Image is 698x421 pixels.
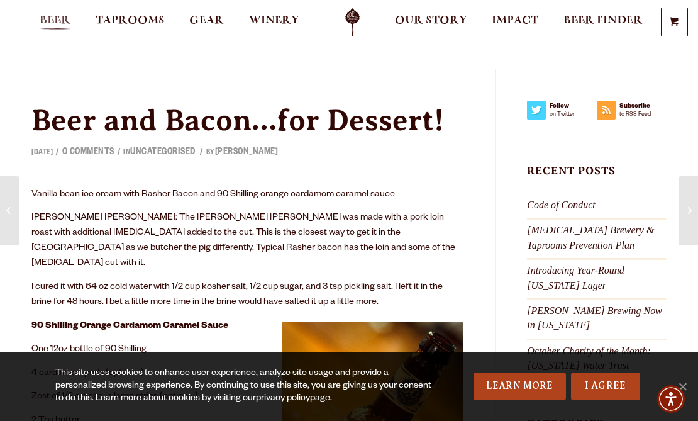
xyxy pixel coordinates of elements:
[527,164,667,189] h3: Recent Posts
[53,149,62,157] span: /
[181,8,232,36] a: Gear
[484,8,546,36] a: Impact
[31,283,443,308] i: I cured it with 64 oz cold water with 1/2 cup kosher salt, 1/2 cup sugar, and 3 tsp pickling salt...
[55,368,436,405] div: This site uses cookies to enhance user experience, analyze site usage and provide a personalized ...
[62,148,114,158] a: 0 Comments
[527,101,597,126] a: Followon Twitter
[40,16,70,26] span: Beer
[215,148,279,158] a: [PERSON_NAME]
[527,345,650,371] a: October Charity of the Month: [US_STATE] Water Trust
[123,149,197,157] span: in
[249,16,299,26] span: Winery
[474,373,566,400] a: Learn More
[256,394,310,404] a: privacy policy
[597,110,667,118] span: to RSS Feed
[563,16,643,26] span: Beer Finder
[555,8,651,36] a: Beer Finder
[31,213,455,269] i: [PERSON_NAME] [PERSON_NAME]: The [PERSON_NAME] [PERSON_NAME] was made with a pork loin roast with...
[197,149,206,157] span: /
[657,385,685,413] div: Accessibility Menu
[31,322,228,332] strong: 90 Shilling Orange Cardamom Caramel Sauce
[241,8,307,36] a: Winery
[206,149,279,157] span: by
[31,188,463,203] p: Vanilla bean ice cream with Rasher Bacon and 90 Shilling orange cardamom caramel sauce
[329,8,376,36] a: Odell Home
[87,8,173,36] a: Taprooms
[96,16,165,26] span: Taprooms
[114,149,124,157] span: /
[597,101,667,110] strong: Subscribe
[492,16,538,26] span: Impact
[527,305,662,330] a: [PERSON_NAME] Brewing Now in [US_STATE]
[387,8,475,36] a: Our Story
[395,16,467,26] span: Our Story
[527,225,654,250] a: [MEDICAL_DATA] Brewery & Taprooms Prevention Plan
[31,8,79,36] a: Beer
[31,342,463,357] p: One 12oz bottle of 90 Shilling
[527,199,595,210] a: Code of Conduct
[130,148,196,158] a: Uncategorised
[597,101,667,126] a: Subscribeto RSS Feed
[527,110,597,118] span: on Twitter
[31,103,443,137] a: Beer and Bacon…for Dessert!
[189,16,224,26] span: Gear
[527,101,597,110] strong: Follow
[31,149,53,157] time: [DATE]
[571,373,640,400] a: I Agree
[527,265,624,290] a: Introducing Year-Round [US_STATE] Lager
